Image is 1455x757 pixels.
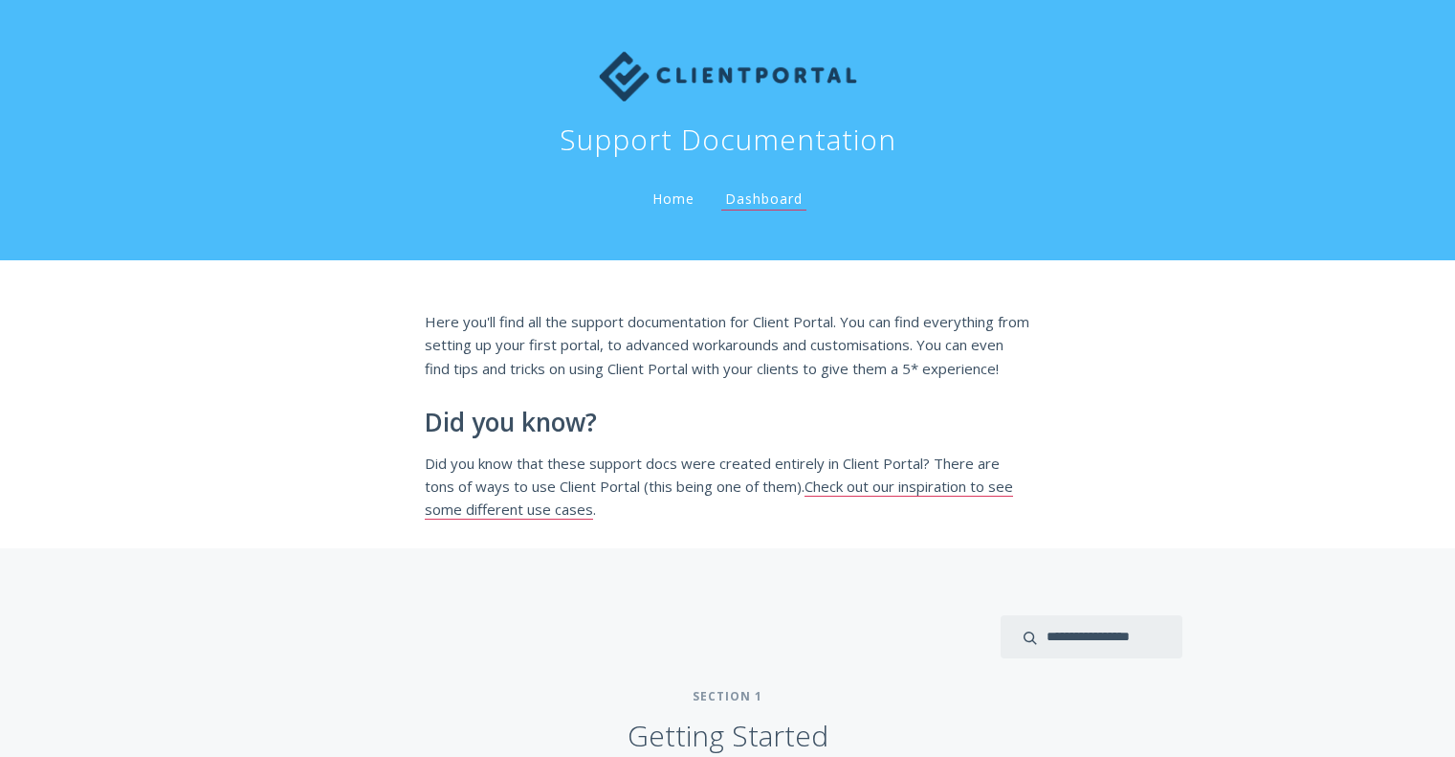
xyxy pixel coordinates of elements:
[649,189,698,208] a: Home
[721,189,806,211] a: Dashboard
[1001,615,1182,658] input: search input
[425,310,1031,380] p: Here you'll find all the support documentation for Client Portal. You can find everything from se...
[425,409,1031,437] h2: Did you know?
[560,121,896,159] h1: Support Documentation
[425,452,1031,522] p: Did you know that these support docs were created entirely in Client Portal? There are tons of wa...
